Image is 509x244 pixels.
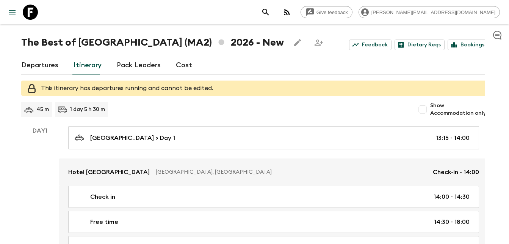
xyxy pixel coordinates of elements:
[359,6,500,18] div: [PERSON_NAME][EMAIL_ADDRESS][DOMAIN_NAME]
[68,168,150,177] p: Hotel [GEOGRAPHIC_DATA]
[68,126,479,149] a: [GEOGRAPHIC_DATA] > Day 113:15 - 14:00
[21,126,59,135] p: Day 1
[433,168,479,177] p: Check-in - 14:00
[301,6,352,18] a: Give feedback
[36,106,49,113] p: 45 m
[74,56,102,74] a: Itinerary
[290,35,305,50] button: Edit this itinerary
[434,192,470,201] p: 14:00 - 14:30
[367,10,500,15] span: [PERSON_NAME][EMAIL_ADDRESS][DOMAIN_NAME]
[311,35,326,50] span: Share this itinerary
[176,56,192,74] a: Cost
[21,35,284,50] h1: The Best of [GEOGRAPHIC_DATA] (MA2) 2026 - New
[436,133,470,143] p: 13:15 - 14:00
[117,56,161,74] a: Pack Leaders
[68,211,479,233] a: Free time14:30 - 18:00
[90,133,175,143] p: [GEOGRAPHIC_DATA] > Day 1
[90,217,118,227] p: Free time
[68,186,479,208] a: Check in14:00 - 14:30
[5,5,20,20] button: menu
[156,168,427,176] p: [GEOGRAPHIC_DATA], [GEOGRAPHIC_DATA]
[395,40,445,50] a: Dietary Reqs
[312,10,352,15] span: Give feedback
[90,192,115,201] p: Check in
[434,217,470,227] p: 14:30 - 18:00
[70,106,105,113] p: 1 day 5 h 30 m
[21,56,58,74] a: Departures
[448,40,488,50] a: Bookings
[430,102,488,117] span: Show Accommodation only
[349,40,392,50] a: Feedback
[41,85,213,91] span: This itinerary has departures running and cannot be edited.
[59,158,488,186] a: Hotel [GEOGRAPHIC_DATA][GEOGRAPHIC_DATA], [GEOGRAPHIC_DATA]Check-in - 14:00
[258,5,273,20] button: search adventures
